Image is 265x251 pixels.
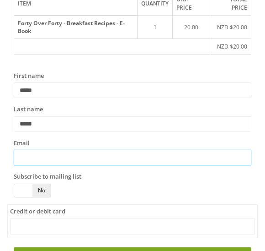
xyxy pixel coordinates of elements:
label: Credit or debit card [10,207,65,217]
label: First name [14,72,44,81]
iframe: Secure card payment input frame [16,223,249,231]
label: Last name [14,105,43,115]
label: Subscribe to mailing list [14,173,81,182]
th: Forty Over Forty - Breakfast Recipes - E-Book [14,16,138,39]
label: Email [14,139,30,148]
td: NZD $20.00 [210,39,251,55]
td: 20.00 [173,16,210,39]
td: 1 [138,16,173,39]
span: No [32,185,51,197]
td: NZD $20.00 [210,16,251,39]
